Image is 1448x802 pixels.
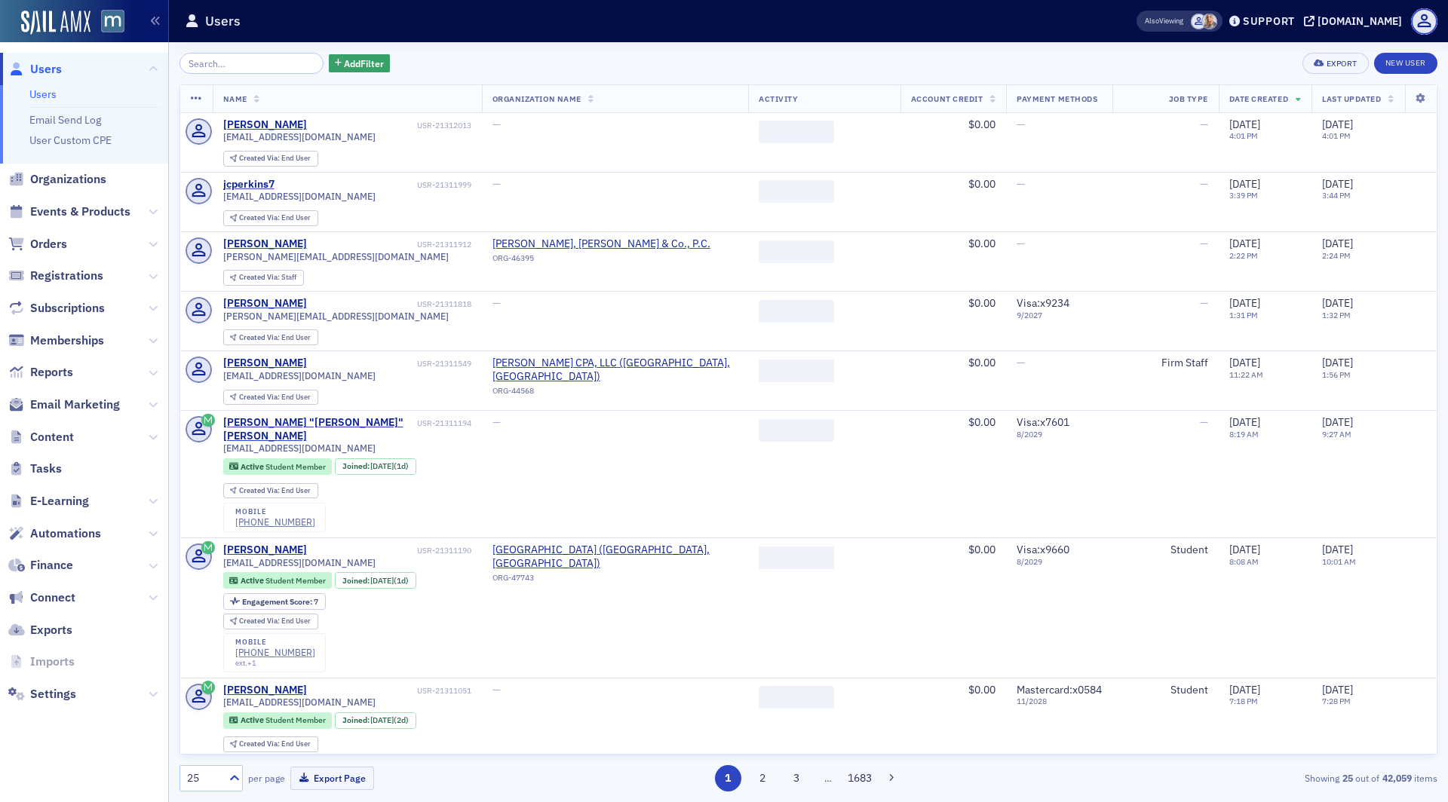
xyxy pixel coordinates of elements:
a: Users [29,87,57,101]
span: 11 / 2028 [1017,696,1102,706]
div: Joined: 2025-09-18 00:00:00 [335,572,416,589]
img: SailAMX [21,11,90,35]
time: 1:32 PM [1322,310,1351,320]
div: Firm Staff [1123,357,1207,370]
div: ORG-46395 [492,253,710,268]
span: Viewing [1145,16,1183,26]
a: Tasks [8,461,62,477]
span: Created Via : [239,485,281,495]
a: [PERSON_NAME] CPA, LLC ([GEOGRAPHIC_DATA], [GEOGRAPHIC_DATA]) [492,357,738,383]
a: [PERSON_NAME], [PERSON_NAME] & Co., P.C. [492,237,710,251]
span: Finance [30,557,73,574]
span: Organizations [30,171,106,188]
strong: 25 [1339,771,1355,785]
span: $0.00 [968,415,995,429]
span: Orders [30,236,67,253]
a: Email Send Log [29,113,101,127]
a: [PHONE_NUMBER] [235,647,315,658]
div: Created Via: Staff [223,270,304,286]
time: 7:28 PM [1322,696,1351,706]
span: $0.00 [968,356,995,369]
time: 4:01 PM [1322,130,1351,141]
div: [DOMAIN_NAME] [1318,14,1402,28]
span: [DATE] [1229,237,1260,250]
div: 7 [242,598,318,606]
span: [DATE] [370,575,394,586]
span: $0.00 [968,296,995,310]
div: Created Via: End User [223,151,318,167]
time: 2:24 PM [1322,250,1351,261]
a: [PERSON_NAME] [223,543,307,557]
span: Visa : x7601 [1017,415,1069,429]
div: (1d) [370,461,409,471]
a: Registrations [8,268,103,284]
span: — [492,415,501,429]
div: USR-21311912 [309,240,471,249]
span: [PERSON_NAME][EMAIL_ADDRESS][DOMAIN_NAME] [223,311,449,322]
div: Active: Active: Student Member [223,458,333,475]
time: 8:08 AM [1229,556,1259,567]
span: Kullman CPA, LLC (Annapolis, MD) [492,357,738,383]
span: $0.00 [968,683,995,696]
span: Created Via : [239,739,281,748]
div: ext. +1 [235,659,315,668]
div: USR-21312013 [309,121,471,130]
span: — [1017,237,1025,250]
span: … [818,771,839,785]
span: ‌ [759,121,834,143]
span: — [1200,296,1208,310]
div: End User [239,214,311,222]
div: Student [1123,684,1207,697]
span: Content [30,429,74,445]
time: 2:22 PM [1229,250,1258,261]
button: Export Page [290,767,374,790]
time: 9:27 AM [1322,429,1351,439]
img: SailAMX [101,10,124,33]
a: Active Student Member [229,715,325,725]
div: jcperkins7 [223,178,275,191]
span: [EMAIL_ADDRESS][DOMAIN_NAME] [223,442,376,454]
div: Active: Active: Student Member [223,712,333,729]
div: Joined: 2025-09-17 00:00:00 [335,712,416,729]
span: Subscriptions [30,300,105,317]
div: Joined: 2025-09-18 00:00:00 [335,458,416,475]
span: ‌ [759,360,834,382]
span: [DATE] [1229,683,1260,696]
span: Joined : [342,576,371,586]
a: [PERSON_NAME] "[PERSON_NAME]" [PERSON_NAME] [223,416,415,442]
a: Connect [8,589,75,606]
span: $0.00 [968,177,995,191]
span: Add Filter [344,57,384,70]
div: mobile [235,507,315,516]
span: Engagement Score : [242,596,314,607]
span: [PERSON_NAME][EMAIL_ADDRESS][DOMAIN_NAME] [223,251,449,262]
button: 1683 [847,765,873,791]
span: Student Member [265,575,326,586]
span: 8 / 2029 [1017,557,1102,567]
div: Student [1123,543,1207,557]
span: $0.00 [968,118,995,131]
span: Salisbury University (Salisbury, MD) [492,543,738,570]
div: 25 [187,770,220,786]
button: 3 [784,765,810,791]
span: Profile [1411,8,1437,35]
div: USR-21311999 [277,180,471,190]
span: Active [241,461,265,472]
div: Created Via: End User [223,390,318,406]
span: Events & Products [30,204,130,220]
a: [PERSON_NAME] [223,684,307,697]
span: ‌ [759,300,834,323]
a: Finance [8,557,73,574]
time: 8:19 AM [1229,429,1259,439]
a: Events & Products [8,204,130,220]
span: Student Member [265,715,326,725]
span: — [492,296,501,310]
span: $0.00 [968,237,995,250]
span: — [1017,356,1025,369]
span: — [1017,118,1025,131]
span: ‌ [759,546,834,569]
div: Created Via: End User [223,614,318,629]
span: Active [241,715,265,725]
